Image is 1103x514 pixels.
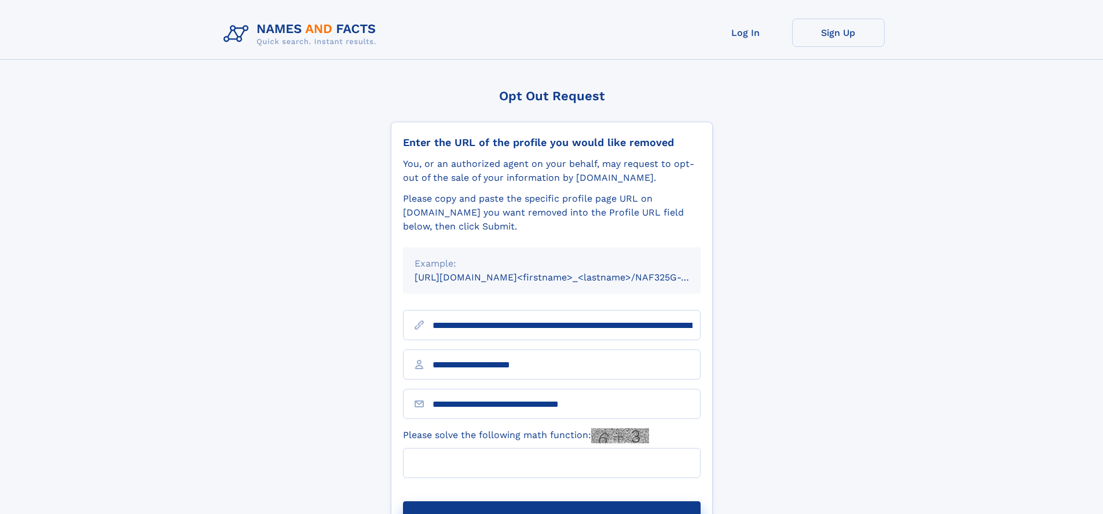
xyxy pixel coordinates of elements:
a: Sign Up [792,19,885,47]
label: Please solve the following math function: [403,428,649,443]
div: Example: [415,257,689,271]
small: [URL][DOMAIN_NAME]<firstname>_<lastname>/NAF325G-xxxxxxxx [415,272,723,283]
div: Enter the URL of the profile you would like removed [403,136,701,149]
div: Please copy and paste the specific profile page URL on [DOMAIN_NAME] you want removed into the Pr... [403,192,701,234]
div: You, or an authorized agent on your behalf, may request to opt-out of the sale of your informatio... [403,157,701,185]
div: Opt Out Request [391,89,713,103]
img: Logo Names and Facts [219,19,386,50]
a: Log In [699,19,792,47]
